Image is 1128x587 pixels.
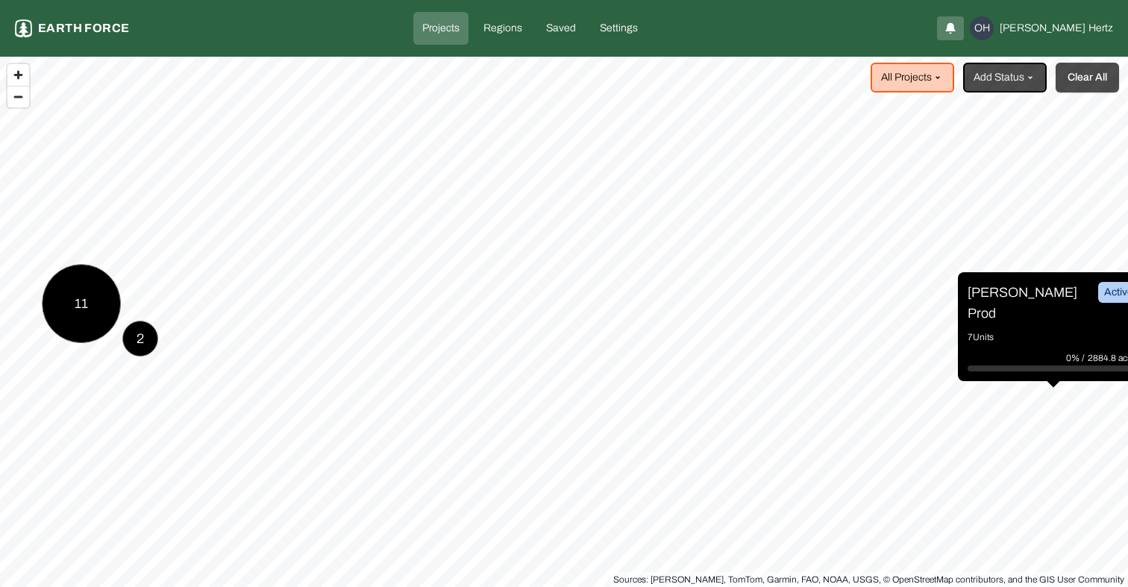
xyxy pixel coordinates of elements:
[474,12,531,45] a: Regions
[7,86,29,107] button: Zoom out
[546,21,576,36] p: Saved
[422,21,460,36] p: Projects
[613,572,1124,587] div: Sources: [PERSON_NAME], TomTom, Garmin, FAO, NOAA, USGS, © OpenStreetMap contributors, and the GI...
[413,12,469,45] a: Projects
[1088,21,1113,36] span: Hertz
[970,16,1113,40] button: OH[PERSON_NAME]Hertz
[968,282,1080,324] p: [PERSON_NAME] Prod
[591,12,647,45] a: Settings
[483,21,522,36] p: Regions
[1000,21,1085,36] span: [PERSON_NAME]
[122,321,158,357] button: 2
[600,21,638,36] p: Settings
[537,12,585,45] a: Saved
[963,63,1047,92] button: Add Status
[42,264,121,343] button: 11
[38,19,129,37] p: Earth force
[1066,351,1088,365] p: 0% /
[970,16,994,40] div: OH
[871,63,954,92] button: All Projects
[15,19,32,37] img: earthforce-logo-white-uG4MPadI.svg
[7,64,29,86] button: Zoom in
[1056,63,1119,92] button: Clear All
